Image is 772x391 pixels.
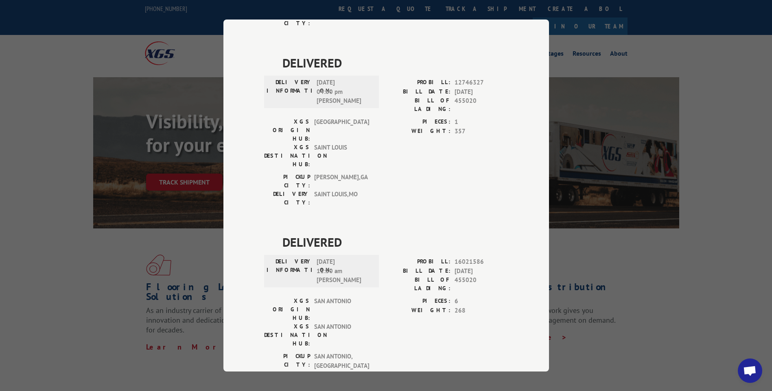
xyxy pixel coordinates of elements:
div: Open chat [738,358,762,383]
span: DELIVERED [282,233,508,251]
span: 6 [455,297,508,306]
label: BILL DATE: [386,87,451,97]
label: XGS DESTINATION HUB: [264,143,310,169]
span: [DATE] [455,87,508,97]
span: SAINT LOUIS [314,143,369,169]
label: PROBILL: [386,78,451,87]
label: WEIGHT: [386,127,451,136]
label: XGS ORIGIN HUB: [264,117,310,143]
label: DELIVERY CITY: [264,11,310,28]
label: BILL DATE: [386,267,451,276]
label: XGS ORIGIN HUB: [264,297,310,322]
label: XGS DESTINATION HUB: [264,322,310,348]
span: SAINT LOUIS , MO [314,190,369,207]
label: DELIVERY INFORMATION: [267,257,313,285]
span: SAN ANTONIO , [GEOGRAPHIC_DATA] [314,370,369,389]
label: BILL OF LADING: [386,276,451,293]
span: 455020 [455,96,508,113]
span: LONGVIEW , WA [314,11,369,28]
span: 16021586 [455,257,508,267]
label: PIECES: [386,297,451,306]
span: [DATE] 11:30 am [PERSON_NAME] [317,257,372,285]
span: 12746327 [455,78,508,87]
label: PIECES: [386,117,451,127]
span: SAN ANTONIO [314,322,369,348]
label: DELIVERY CITY: [264,190,310,207]
label: DELIVERY INFORMATION: [267,78,313,106]
span: [PERSON_NAME] , GA [314,173,369,190]
span: SAN ANTONIO , [GEOGRAPHIC_DATA] [314,352,369,370]
span: 268 [455,306,508,315]
span: 455020 [455,276,508,293]
span: DELIVERED [282,54,508,72]
span: [GEOGRAPHIC_DATA] [314,117,369,143]
span: [DATE] [455,267,508,276]
label: PICKUP CITY: [264,173,310,190]
span: SAN ANTONIO [314,297,369,322]
label: BILL OF LADING: [386,96,451,113]
span: [DATE] 04:00 pm [PERSON_NAME] [317,78,372,106]
label: PROBILL: [386,257,451,267]
label: WEIGHT: [386,306,451,315]
label: PICKUP CITY: [264,352,310,370]
span: 357 [455,127,508,136]
label: DELIVERY CITY: [264,370,310,389]
span: 1 [455,117,508,127]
